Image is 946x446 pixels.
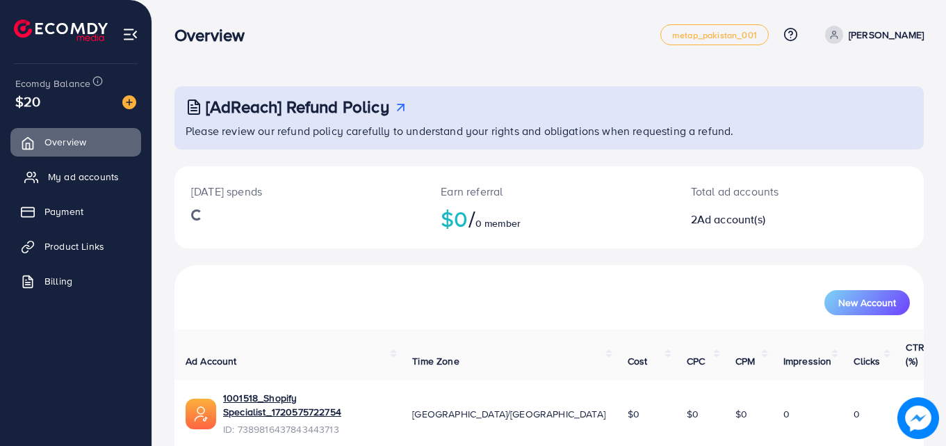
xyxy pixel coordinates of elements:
[191,183,407,200] p: [DATE] spends
[854,407,860,421] span: 0
[691,213,845,226] h2: 2
[824,290,910,315] button: New Account
[819,26,924,44] a: [PERSON_NAME]
[628,354,648,368] span: Cost
[223,391,390,420] a: 1001518_Shopify Specialist_1720575722754
[122,26,138,42] img: menu
[206,97,389,117] h3: [AdReach] Refund Policy
[783,354,832,368] span: Impression
[14,19,108,41] img: logo
[475,216,521,230] span: 0 member
[44,205,83,218] span: Payment
[10,128,141,156] a: Overview
[897,397,939,439] img: image
[44,135,86,149] span: Overview
[691,183,845,200] p: Total ad accounts
[412,354,459,368] span: Time Zone
[15,77,90,90] span: Ecomdy Balance
[441,183,657,200] p: Earn referral
[628,407,639,421] span: $0
[687,407,699,421] span: $0
[186,122,915,139] p: Please review our refund policy carefully to understand your rights and obligations when requesti...
[838,298,896,308] span: New Account
[697,212,765,227] span: Ad account(s)
[783,407,790,421] span: 0
[10,267,141,295] a: Billing
[854,354,880,368] span: Clicks
[15,91,40,111] span: $20
[48,170,119,184] span: My ad accounts
[10,163,141,191] a: My ad accounts
[186,354,237,368] span: Ad Account
[44,239,104,253] span: Product Links
[10,198,141,225] a: Payment
[735,354,755,368] span: CPM
[441,205,657,232] h2: $0
[849,26,924,43] p: [PERSON_NAME]
[412,407,605,421] span: [GEOGRAPHIC_DATA]/[GEOGRAPHIC_DATA]
[122,95,136,109] img: image
[44,274,72,288] span: Billing
[174,25,256,45] h3: Overview
[687,354,705,368] span: CPC
[223,422,390,436] span: ID: 7389816437843443713
[672,31,757,40] span: metap_pakistan_001
[906,340,924,368] span: CTR (%)
[735,407,747,421] span: $0
[468,202,475,234] span: /
[186,399,216,429] img: ic-ads-acc.e4c84228.svg
[10,232,141,260] a: Product Links
[660,24,769,45] a: metap_pakistan_001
